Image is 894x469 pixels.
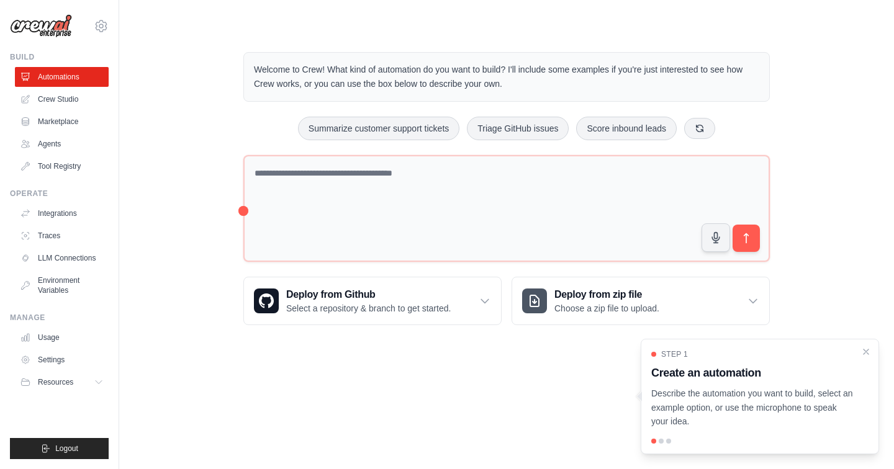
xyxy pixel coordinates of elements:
button: Close walkthrough [861,347,871,357]
div: Manage [10,313,109,323]
a: Integrations [15,203,109,223]
button: Summarize customer support tickets [298,117,459,140]
p: Select a repository & branch to get started. [286,302,451,315]
span: Step 1 [661,349,688,359]
p: Welcome to Crew! What kind of automation do you want to build? I'll include some examples if you'... [254,63,759,91]
a: Agents [15,134,109,154]
h3: Create an automation [651,364,854,382]
a: Settings [15,350,109,370]
h3: Deploy from zip file [554,287,659,302]
button: Score inbound leads [576,117,677,140]
a: Crew Studio [15,89,109,109]
button: Resources [15,372,109,392]
span: Resources [38,377,73,387]
a: Environment Variables [15,270,109,300]
h3: Deploy from Github [286,287,451,302]
div: Operate [10,189,109,199]
button: Logout [10,438,109,459]
button: Triage GitHub issues [467,117,569,140]
a: Traces [15,226,109,246]
p: Describe the automation you want to build, select an example option, or use the microphone to spe... [651,386,854,429]
a: Automations [15,67,109,87]
img: Logo [10,14,72,38]
a: Marketplace [15,112,109,132]
a: Usage [15,328,109,347]
p: Choose a zip file to upload. [554,302,659,315]
a: Tool Registry [15,156,109,176]
a: LLM Connections [15,248,109,268]
span: Logout [55,444,78,453]
div: Build [10,52,109,62]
